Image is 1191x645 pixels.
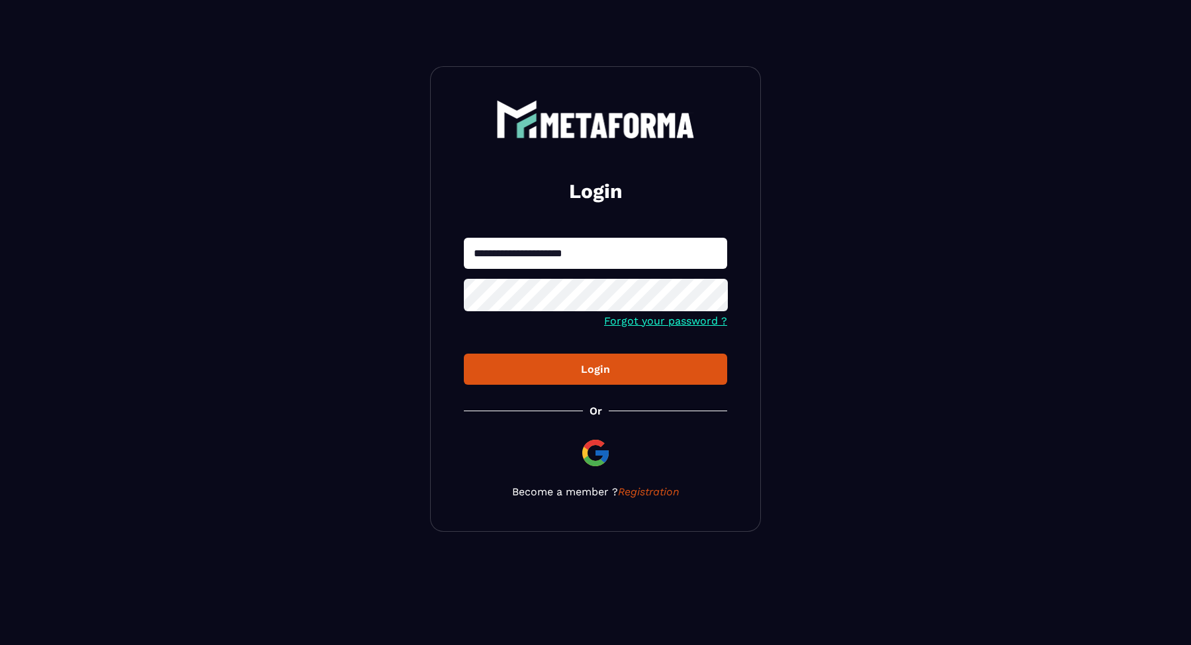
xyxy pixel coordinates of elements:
button: Login [464,354,727,385]
p: Or [590,405,602,417]
img: logo [496,100,695,138]
a: logo [464,100,727,138]
p: Become a member ? [464,485,727,498]
a: Registration [618,485,680,498]
h2: Login [480,178,711,205]
div: Login [474,363,717,375]
img: google [580,437,611,469]
a: Forgot your password ? [604,315,727,327]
